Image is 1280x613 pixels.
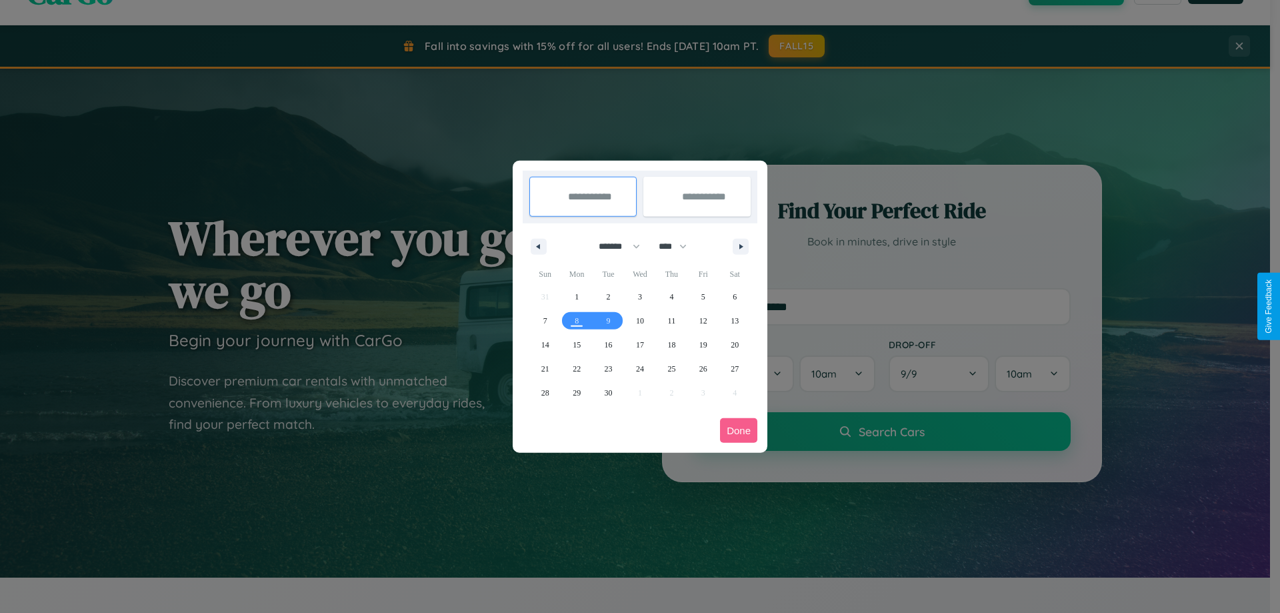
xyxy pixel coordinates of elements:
[624,309,655,333] button: 10
[656,263,687,285] span: Thu
[561,357,592,381] button: 22
[687,357,719,381] button: 26
[668,309,676,333] span: 11
[669,285,673,309] span: 4
[605,357,613,381] span: 23
[593,357,624,381] button: 23
[656,285,687,309] button: 4
[636,309,644,333] span: 10
[561,285,592,309] button: 1
[561,381,592,405] button: 29
[593,285,624,309] button: 2
[656,333,687,357] button: 18
[719,333,751,357] button: 20
[529,381,561,405] button: 28
[624,357,655,381] button: 24
[541,333,549,357] span: 14
[687,333,719,357] button: 19
[593,309,624,333] button: 9
[687,285,719,309] button: 5
[719,357,751,381] button: 27
[573,381,581,405] span: 29
[687,309,719,333] button: 12
[561,309,592,333] button: 8
[561,263,592,285] span: Mon
[667,357,675,381] span: 25
[593,263,624,285] span: Tue
[593,381,624,405] button: 30
[529,333,561,357] button: 14
[605,381,613,405] span: 30
[541,357,549,381] span: 21
[575,309,579,333] span: 8
[529,263,561,285] span: Sun
[636,333,644,357] span: 17
[636,357,644,381] span: 24
[575,285,579,309] span: 1
[607,309,611,333] span: 9
[731,333,739,357] span: 20
[699,333,707,357] span: 19
[656,309,687,333] button: 11
[624,285,655,309] button: 3
[699,357,707,381] span: 26
[701,285,705,309] span: 5
[1264,279,1273,334] div: Give Feedback
[638,285,642,309] span: 3
[731,309,739,333] span: 13
[699,309,707,333] span: 12
[573,357,581,381] span: 22
[624,333,655,357] button: 17
[605,333,613,357] span: 16
[667,333,675,357] span: 18
[719,263,751,285] span: Sat
[541,381,549,405] span: 28
[656,357,687,381] button: 25
[731,357,739,381] span: 27
[719,285,751,309] button: 6
[687,263,719,285] span: Fri
[593,333,624,357] button: 16
[543,309,547,333] span: 7
[561,333,592,357] button: 15
[719,309,751,333] button: 13
[733,285,737,309] span: 6
[720,418,757,443] button: Done
[624,263,655,285] span: Wed
[529,357,561,381] button: 21
[573,333,581,357] span: 15
[607,285,611,309] span: 2
[529,309,561,333] button: 7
